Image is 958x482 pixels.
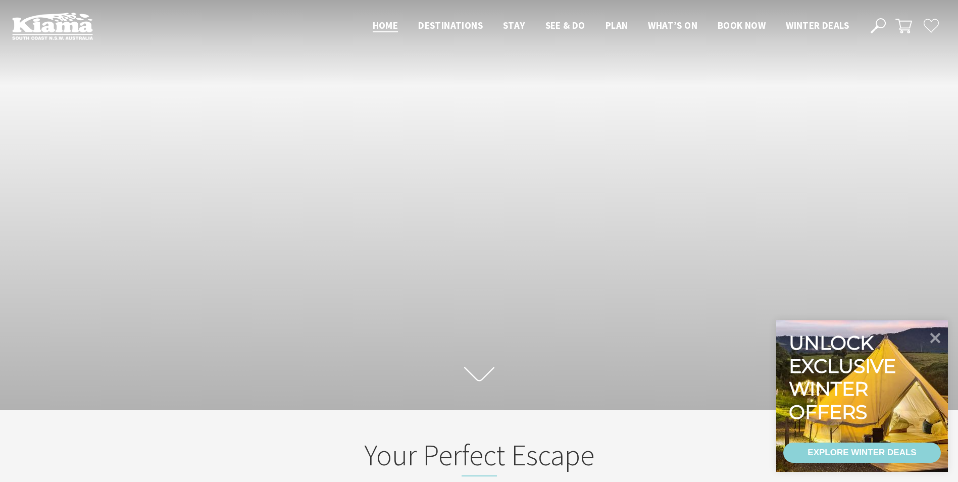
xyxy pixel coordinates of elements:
img: Kiama Logo [12,12,93,40]
span: Book now [718,19,766,31]
nav: Main Menu [363,18,859,34]
span: What’s On [648,19,697,31]
div: EXPLORE WINTER DEALS [808,443,916,463]
span: Plan [606,19,628,31]
span: Stay [503,19,525,31]
a: EXPLORE WINTER DEALS [783,443,941,463]
div: Unlock exclusive winter offers [789,331,900,423]
h2: Your Perfect Escape [281,438,677,477]
span: Destinations [418,19,483,31]
span: See & Do [545,19,585,31]
span: Home [373,19,398,31]
span: Winter Deals [786,19,849,31]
